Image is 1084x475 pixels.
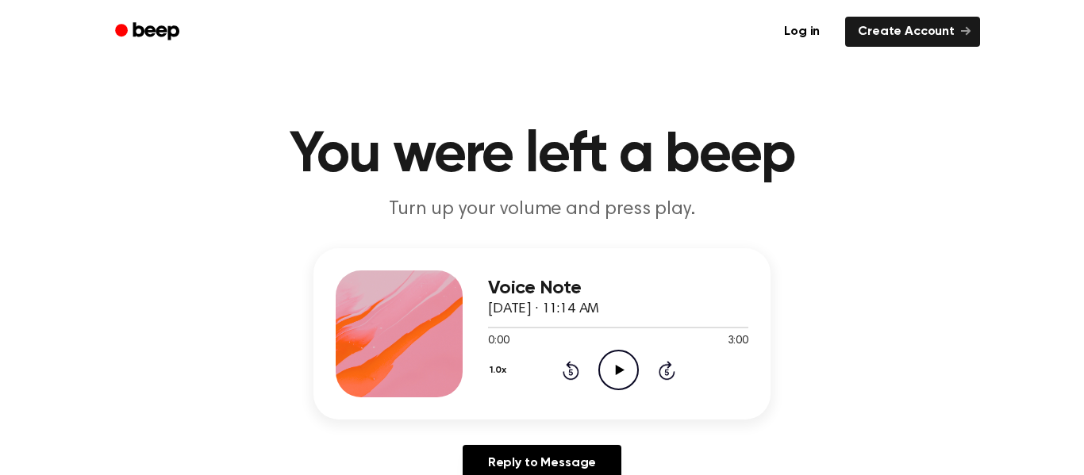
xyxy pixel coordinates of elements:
span: 0:00 [488,333,509,350]
button: 1.0x [488,357,512,384]
h1: You were left a beep [136,127,948,184]
a: Create Account [845,17,980,47]
span: [DATE] · 11:14 AM [488,302,599,316]
a: Beep [104,17,194,48]
h3: Voice Note [488,278,748,299]
a: Log in [768,13,836,50]
p: Turn up your volume and press play. [237,197,847,223]
span: 3:00 [728,333,748,350]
